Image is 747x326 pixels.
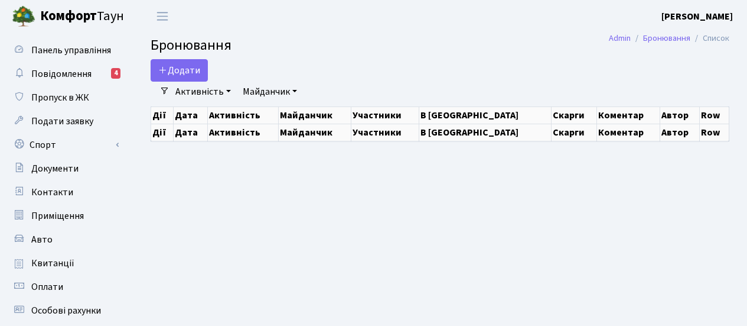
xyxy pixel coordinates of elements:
span: Подати заявку [31,115,93,128]
span: Контакти [31,186,73,199]
span: Особові рахунки [31,304,101,317]
a: Майданчик [238,82,302,102]
span: Панель управління [31,44,111,57]
th: Скарги [551,124,596,141]
a: Подати заявку [6,109,124,133]
th: Автор [660,124,700,141]
li: Список [690,32,729,45]
th: Row [700,124,729,141]
a: Повідомлення4 [6,62,124,86]
a: Авто [6,228,124,251]
a: Приміщення [6,204,124,228]
a: Admin [609,32,631,44]
span: Повідомлення [31,67,92,80]
th: Дата [173,124,207,141]
button: Додати [151,59,208,82]
span: Квитанції [31,257,74,270]
a: Панель управління [6,38,124,62]
th: В [GEOGRAPHIC_DATA] [419,124,552,141]
span: Бронювання [151,35,231,56]
th: Участники [351,106,419,124]
a: Контакти [6,180,124,204]
a: Документи [6,157,124,180]
b: Комфорт [40,7,97,25]
span: Пропуск в ЖК [31,91,89,104]
th: Row [700,106,729,124]
span: Приміщення [31,209,84,222]
th: Скарги [551,106,596,124]
th: Активність [207,124,278,141]
th: Дії [151,124,174,141]
th: Активність [207,106,278,124]
a: Спорт [6,133,124,157]
span: Документи [31,162,79,175]
th: Коментар [597,124,660,141]
a: Оплати [6,275,124,299]
a: Особові рахунки [6,299,124,322]
th: В [GEOGRAPHIC_DATA] [419,106,552,124]
span: Таун [40,7,124,27]
th: Майданчик [278,106,351,124]
a: Квитанції [6,251,124,275]
span: Оплати [31,280,63,293]
span: Авто [31,233,53,246]
nav: breadcrumb [591,26,747,51]
th: Автор [660,106,700,124]
a: Бронювання [643,32,690,44]
th: Майданчик [278,124,351,141]
th: Дата [173,106,207,124]
a: Пропуск в ЖК [6,86,124,109]
button: Переключити навігацію [148,7,177,26]
th: Дії [151,106,174,124]
th: Участники [351,124,419,141]
th: Коментар [597,106,660,124]
a: [PERSON_NAME] [661,9,733,24]
a: Активність [171,82,236,102]
img: logo.png [12,5,35,28]
b: [PERSON_NAME] [661,10,733,23]
div: 4 [111,68,120,79]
